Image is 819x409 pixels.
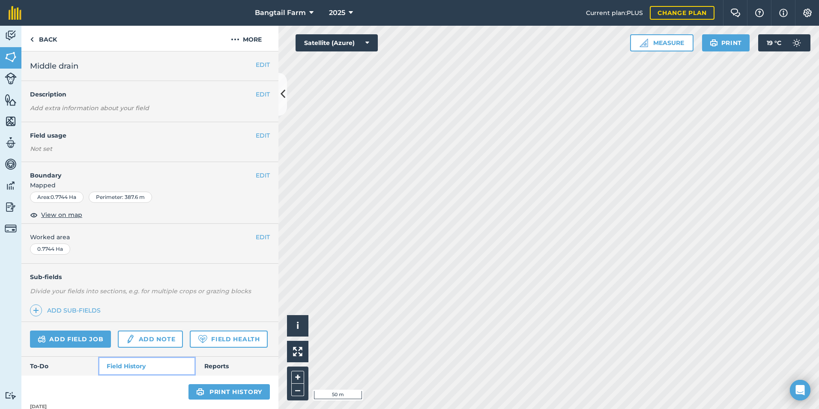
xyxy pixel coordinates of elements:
h4: Sub-fields [21,272,278,282]
span: i [296,320,299,331]
em: Divide your fields into sections, e.g. for multiple crops or grazing blocks [30,287,251,295]
em: Add extra information about your field [30,104,149,112]
img: svg+xml;base64,PD94bWwgdmVyc2lvbj0iMS4wIiBlbmNvZGluZz0idXRmLTgiPz4KPCEtLSBHZW5lcmF0b3I6IEFkb2JlIE... [5,223,17,235]
img: Two speech bubbles overlapping with the left bubble in the forefront [730,9,741,17]
img: svg+xml;base64,PHN2ZyB4bWxucz0iaHR0cDovL3d3dy53My5vcmcvMjAwMC9zdmciIHdpZHRoPSIxOCIgaGVpZ2h0PSIyNC... [30,210,38,220]
button: More [214,26,278,51]
span: Current plan : PLUS [586,8,643,18]
img: A question mark icon [754,9,765,17]
img: svg+xml;base64,PHN2ZyB4bWxucz0iaHR0cDovL3d3dy53My5vcmcvMjAwMC9zdmciIHdpZHRoPSI1NiIgaGVpZ2h0PSI2MC... [5,115,17,128]
button: Print [702,34,750,51]
div: Perimeter : 387.6 m [89,192,152,203]
img: Ruler icon [640,39,648,47]
span: 19 ° C [767,34,781,51]
img: Four arrows, one pointing top left, one top right, one bottom right and the last bottom left [293,347,302,356]
img: svg+xml;base64,PD94bWwgdmVyc2lvbj0iMS4wIiBlbmNvZGluZz0idXRmLTgiPz4KPCEtLSBHZW5lcmF0b3I6IEFkb2JlIE... [38,334,46,344]
a: Add sub-fields [30,304,104,316]
div: Open Intercom Messenger [790,380,810,400]
img: svg+xml;base64,PD94bWwgdmVyc2lvbj0iMS4wIiBlbmNvZGluZz0idXRmLTgiPz4KPCEtLSBHZW5lcmF0b3I6IEFkb2JlIE... [5,158,17,171]
button: EDIT [256,60,270,69]
button: 19 °C [758,34,810,51]
a: Back [21,26,66,51]
div: Area : 0.7744 Ha [30,192,84,203]
span: Worked area [30,232,270,242]
img: svg+xml;base64,PHN2ZyB4bWxucz0iaHR0cDovL3d3dy53My5vcmcvMjAwMC9zdmciIHdpZHRoPSIxOSIgaGVpZ2h0PSIyNC... [196,387,204,397]
a: Change plan [650,6,714,20]
img: fieldmargin Logo [9,6,21,20]
img: svg+xml;base64,PHN2ZyB4bWxucz0iaHR0cDovL3d3dy53My5vcmcvMjAwMC9zdmciIHdpZHRoPSI1NiIgaGVpZ2h0PSI2MC... [5,93,17,106]
img: svg+xml;base64,PHN2ZyB4bWxucz0iaHR0cDovL3d3dy53My5vcmcvMjAwMC9zdmciIHdpZHRoPSI1NiIgaGVpZ2h0PSI2MC... [5,51,17,63]
button: Measure [630,34,693,51]
img: svg+xml;base64,PHN2ZyB4bWxucz0iaHR0cDovL3d3dy53My5vcmcvMjAwMC9zdmciIHdpZHRoPSIyMCIgaGVpZ2h0PSIyNC... [231,34,239,45]
button: – [291,384,304,396]
h4: Field usage [30,131,256,140]
div: Not set [30,144,270,153]
img: svg+xml;base64,PHN2ZyB4bWxucz0iaHR0cDovL3d3dy53My5vcmcvMjAwMC9zdmciIHdpZHRoPSIxOSIgaGVpZ2h0PSIyNC... [710,38,718,48]
span: Middle drain [30,60,78,72]
span: 2025 [329,8,345,18]
a: Add field job [30,331,111,348]
img: svg+xml;base64,PD94bWwgdmVyc2lvbj0iMS4wIiBlbmNvZGluZz0idXRmLTgiPz4KPCEtLSBHZW5lcmF0b3I6IEFkb2JlIE... [5,391,17,400]
span: Bangtail Farm [255,8,306,18]
h4: Boundary [21,162,256,180]
a: Reports [196,357,278,376]
img: svg+xml;base64,PHN2ZyB4bWxucz0iaHR0cDovL3d3dy53My5vcmcvMjAwMC9zdmciIHdpZHRoPSI5IiBoZWlnaHQ9IjI0Ii... [30,34,34,45]
img: svg+xml;base64,PD94bWwgdmVyc2lvbj0iMS4wIiBlbmNvZGluZz0idXRmLTgiPz4KPCEtLSBHZW5lcmF0b3I6IEFkb2JlIE... [5,201,17,214]
img: svg+xml;base64,PD94bWwgdmVyc2lvbj0iMS4wIiBlbmNvZGluZz0idXRmLTgiPz4KPCEtLSBHZW5lcmF0b3I6IEFkb2JlIE... [5,29,17,42]
a: Field Health [190,331,267,348]
button: i [287,315,308,337]
img: svg+xml;base64,PHN2ZyB4bWxucz0iaHR0cDovL3d3dy53My5vcmcvMjAwMC9zdmciIHdpZHRoPSIxNyIgaGVpZ2h0PSIxNy... [779,8,788,18]
button: EDIT [256,171,270,180]
a: Field History [98,357,195,376]
button: EDIT [256,131,270,140]
a: Print history [188,384,270,400]
img: svg+xml;base64,PD94bWwgdmVyc2lvbj0iMS4wIiBlbmNvZGluZz0idXRmLTgiPz4KPCEtLSBHZW5lcmF0b3I6IEFkb2JlIE... [126,334,135,344]
button: EDIT [256,232,270,242]
img: svg+xml;base64,PD94bWwgdmVyc2lvbj0iMS4wIiBlbmNvZGluZz0idXRmLTgiPz4KPCEtLSBHZW5lcmF0b3I6IEFkb2JlIE... [5,179,17,192]
button: + [291,371,304,384]
div: 0.7744 Ha [30,244,70,255]
a: To-Do [21,357,98,376]
span: Mapped [21,180,278,190]
img: svg+xml;base64,PD94bWwgdmVyc2lvbj0iMS4wIiBlbmNvZGluZz0idXRmLTgiPz4KPCEtLSBHZW5lcmF0b3I6IEFkb2JlIE... [5,136,17,149]
img: svg+xml;base64,PHN2ZyB4bWxucz0iaHR0cDovL3d3dy53My5vcmcvMjAwMC9zdmciIHdpZHRoPSIxNCIgaGVpZ2h0PSIyNC... [33,305,39,316]
h4: Description [30,90,270,99]
span: View on map [41,210,82,220]
img: svg+xml;base64,PD94bWwgdmVyc2lvbj0iMS4wIiBlbmNvZGluZz0idXRmLTgiPz4KPCEtLSBHZW5lcmF0b3I6IEFkb2JlIE... [5,72,17,84]
button: Satellite (Azure) [296,34,378,51]
button: EDIT [256,90,270,99]
img: svg+xml;base64,PD94bWwgdmVyc2lvbj0iMS4wIiBlbmNvZGluZz0idXRmLTgiPz4KPCEtLSBHZW5lcmF0b3I6IEFkb2JlIE... [788,34,805,51]
button: View on map [30,210,82,220]
a: Add note [118,331,183,348]
img: A cog icon [802,9,813,17]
